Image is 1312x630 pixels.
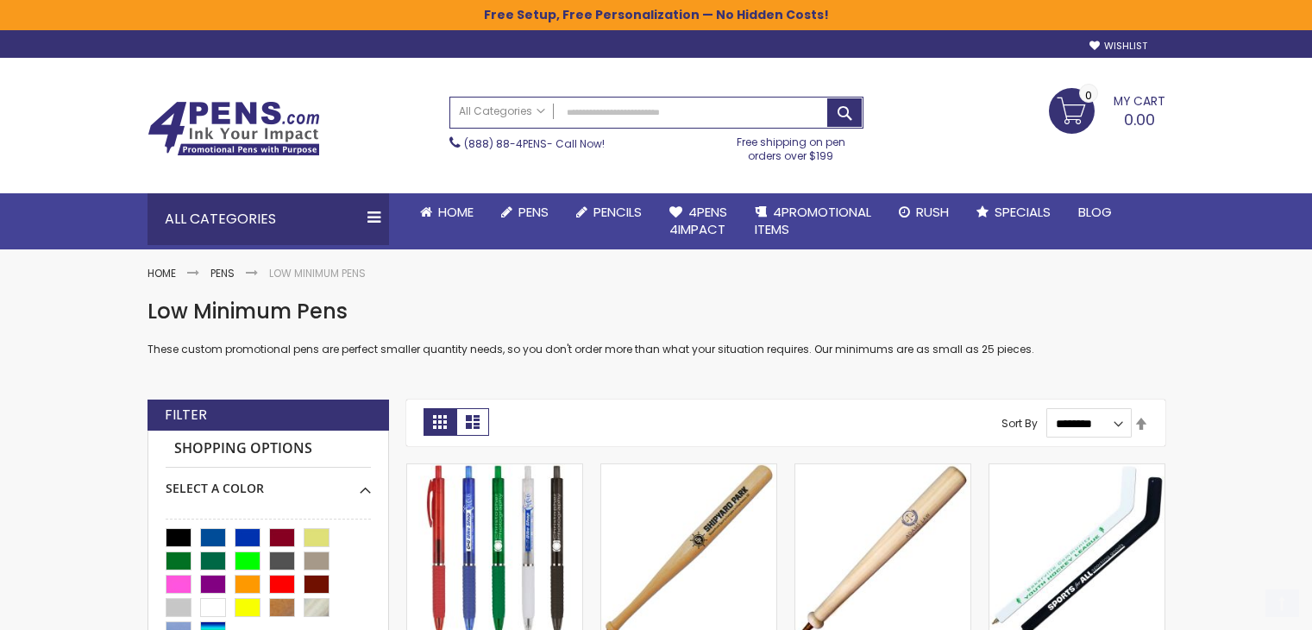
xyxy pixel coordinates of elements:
span: 4Pens 4impact [669,203,727,238]
label: Sort By [1001,416,1038,431]
a: Wooden Novelty Sport Themed Baseball Bat Ballpoint Pen [601,463,776,478]
a: 4PROMOTIONALITEMS [741,193,885,249]
span: - Call Now! [464,136,605,151]
div: These custom promotional pens are perfect smaller quantity needs, so you don't order more than wh... [148,298,1165,357]
a: Specials [963,193,1064,231]
a: (888) 88-4PENS [464,136,547,151]
div: Free shipping on pen orders over $199 [719,129,863,163]
span: 4PROMOTIONAL ITEMS [755,203,871,238]
strong: Low Minimum Pens [269,266,366,280]
a: Pens [487,193,562,231]
span: All Categories [459,104,545,118]
a: 4Pens4impact [656,193,741,249]
span: 0.00 [1124,109,1155,130]
span: Blog [1078,203,1112,221]
span: Specials [995,203,1051,221]
span: 0 [1085,87,1092,104]
a: Home [148,266,176,280]
img: 4Pens Custom Pens and Promotional Products [148,101,320,156]
h1: Low Minimum Pens [148,298,1165,325]
a: 0.00 0 [1049,88,1165,131]
strong: Shopping Options [166,431,371,468]
a: Novelty Sport-Themed Hockey Stick Ballpoint Pen [989,463,1164,478]
a: Rush [885,193,963,231]
span: Rush [916,203,949,221]
span: Pencils [593,203,642,221]
span: Home [438,203,474,221]
a: Allentown Click-Action Ballpoint Pen [407,463,582,478]
span: Pens [518,203,549,221]
div: Select A Color [166,468,371,497]
a: Quality Wooden Mini Novelty Baseball Bat Pen [795,463,970,478]
a: Pens [210,266,235,280]
a: Blog [1064,193,1126,231]
a: Wishlist [1089,40,1147,53]
a: Home [406,193,487,231]
a: Pencils [562,193,656,231]
a: Top [1265,589,1299,617]
strong: Filter [165,406,207,425]
div: All Categories [148,193,389,245]
strong: Grid [424,408,456,436]
a: All Categories [450,98,554,126]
